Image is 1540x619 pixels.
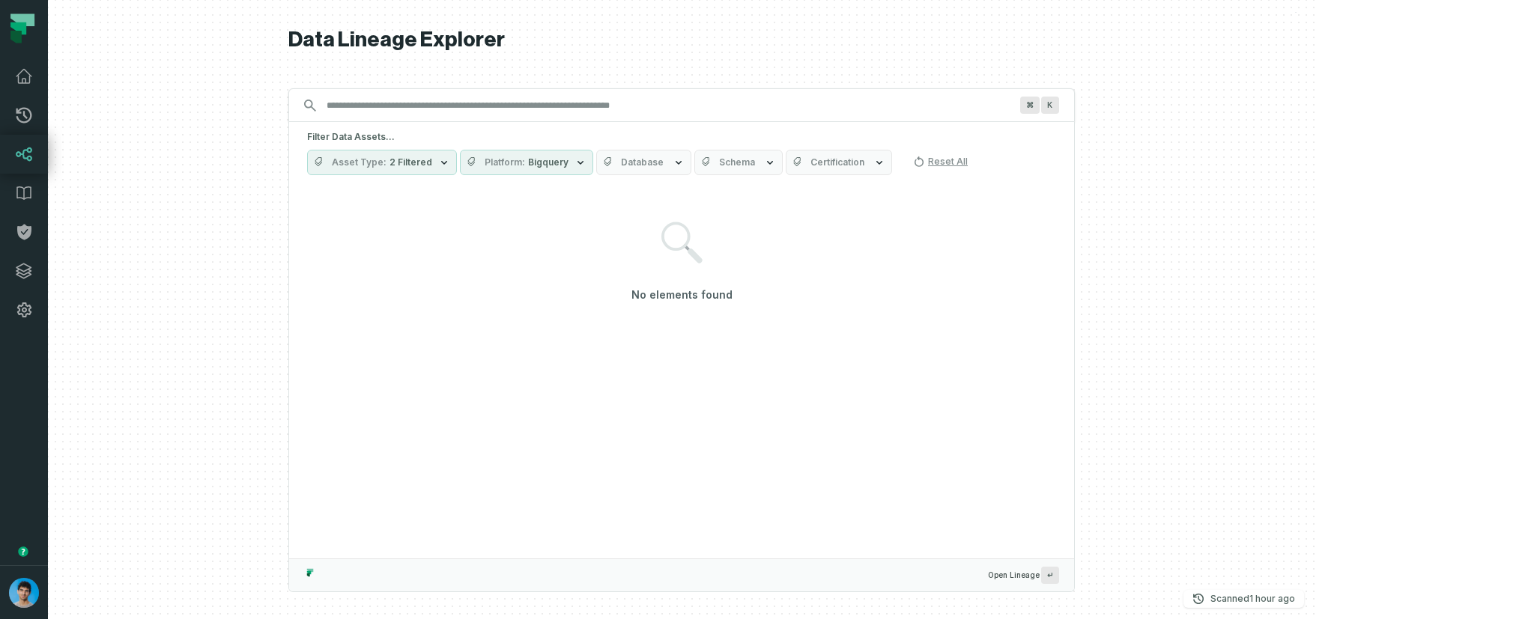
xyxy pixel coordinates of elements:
[332,156,386,168] span: Asset Type
[307,131,1056,143] h5: Filter Data Assets...
[988,567,1059,584] span: Open Lineage
[1249,593,1295,604] relative-time: Aug 24, 2025, 3:24 PM GMT+3
[1041,567,1059,584] span: Press ↵ to add a new Data Asset to the graph
[694,150,783,175] button: Schema
[460,150,593,175] button: PlatformBigquery
[307,150,457,175] button: Asset Type2 Filtered
[907,150,974,174] button: Reset All
[485,156,525,168] span: Platform
[596,150,691,175] button: Database
[810,156,864,168] span: Certification
[1210,591,1295,606] p: Scanned
[1041,97,1059,114] span: Press ⌘ + K to focus the search bar
[9,578,39,608] img: avatar of Omri Ildis
[389,156,432,168] span: 2 Filtered
[621,156,664,168] span: Database
[528,156,569,168] span: Bigquery
[288,27,1075,53] h1: Data Lineage Explorer
[1183,590,1304,608] button: Scanned[DATE] 3:24:14 PM
[1020,97,1040,114] span: Press ⌘ + K to focus the search bar
[289,184,1074,558] div: Suggestions
[16,545,30,558] div: Tooltip anchor
[719,156,755,168] span: Schema
[631,287,733,302] h4: No elements found
[786,150,892,175] button: Certification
